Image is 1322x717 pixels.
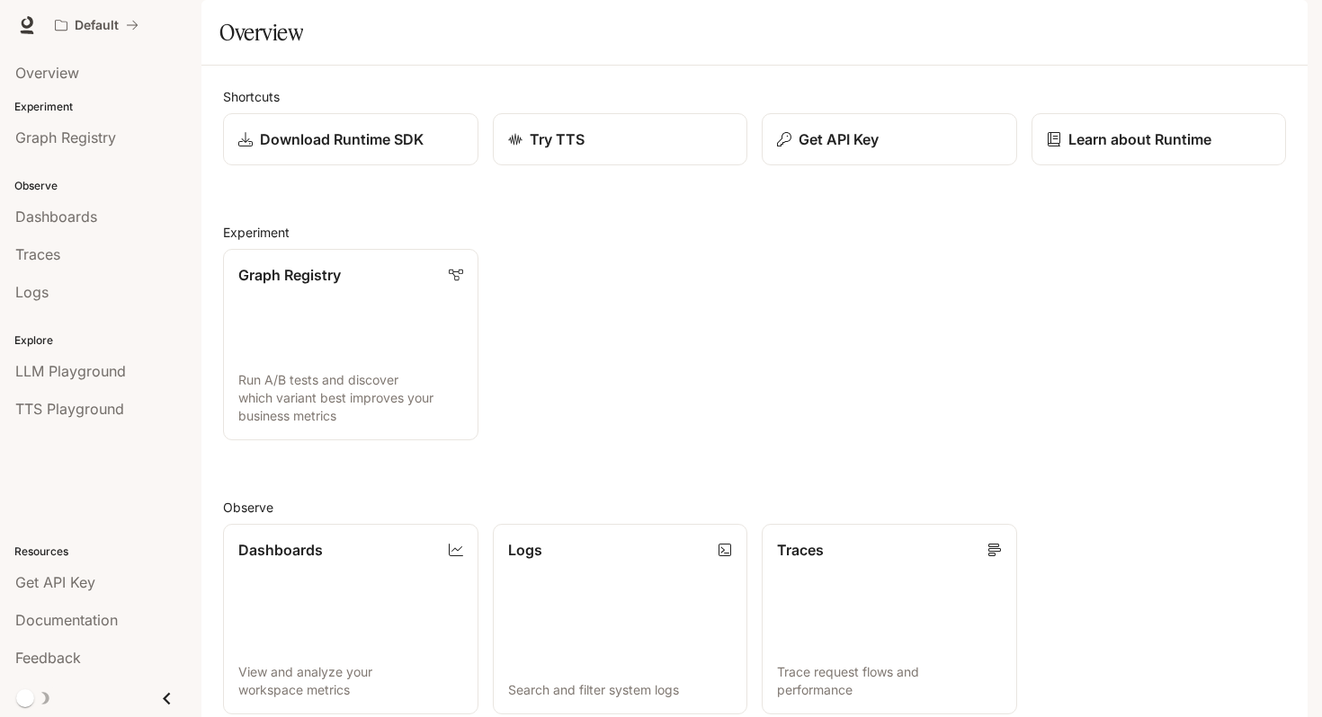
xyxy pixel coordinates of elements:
p: Get API Key [799,128,879,150]
a: Learn about Runtime [1032,113,1287,165]
a: LogsSearch and filter system logs [493,524,748,715]
p: Dashboards [238,539,323,561]
h2: Experiment [223,223,1286,242]
p: Download Runtime SDK [260,128,424,150]
button: Get API Key [762,113,1017,165]
p: Traces [777,539,824,561]
p: View and analyze your workspace metrics [238,663,463,699]
p: Learn about Runtime [1068,128,1211,150]
p: Run A/B tests and discover which variant best improves your business metrics [238,371,463,425]
p: Try TTS [530,128,585,150]
p: Trace request flows and performance [777,663,1002,699]
a: Graph RegistryRun A/B tests and discover which variant best improves your business metrics [223,249,478,440]
a: Download Runtime SDK [223,113,478,165]
h2: Observe [223,498,1286,517]
button: All workspaces [47,7,147,43]
p: Default [75,18,119,33]
h2: Shortcuts [223,87,1286,106]
h1: Overview [219,14,303,50]
a: Try TTS [493,113,748,165]
p: Logs [508,539,542,561]
a: DashboardsView and analyze your workspace metrics [223,524,478,715]
a: TracesTrace request flows and performance [762,524,1017,715]
p: Search and filter system logs [508,681,733,699]
p: Graph Registry [238,264,341,286]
